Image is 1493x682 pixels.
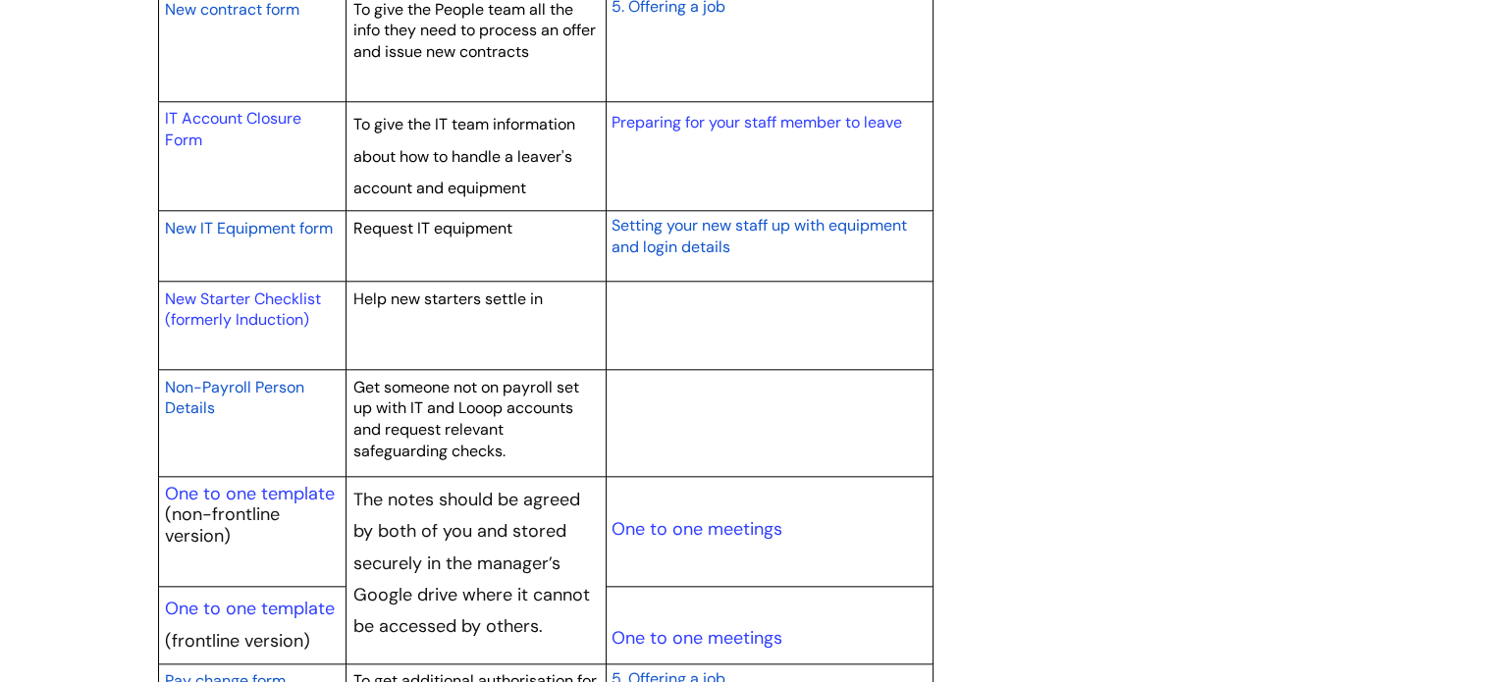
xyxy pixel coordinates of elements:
[353,114,575,198] span: To give the IT team information about how to handle a leaver's account and equipment
[347,477,607,664] td: The notes should be agreed by both of you and stored securely in the manager’s Google drive where...
[165,482,335,505] a: One to one template
[165,597,335,620] a: One to one template
[611,112,901,132] a: Preparing for your staff member to leave
[165,377,304,419] span: Non-Payroll Person Details
[158,586,347,663] td: (frontline version)
[353,218,512,238] span: Request IT equipment
[611,213,906,258] a: Setting your new staff up with equipment and login details
[353,289,543,309] span: Help new starters settle in
[353,377,579,461] span: Get someone not on payroll set up with IT and Looop accounts and request relevant safeguarding ch...
[611,517,781,541] a: One to one meetings
[165,375,304,420] a: Non-Payroll Person Details
[165,289,321,331] a: New Starter Checklist (formerly Induction)
[165,504,340,547] p: (non-frontline version)
[165,216,333,239] a: New IT Equipment form
[165,218,333,238] span: New IT Equipment form
[611,626,781,650] a: One to one meetings
[611,215,906,257] span: Setting your new staff up with equipment and login details
[165,108,301,150] a: IT Account Closure Form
